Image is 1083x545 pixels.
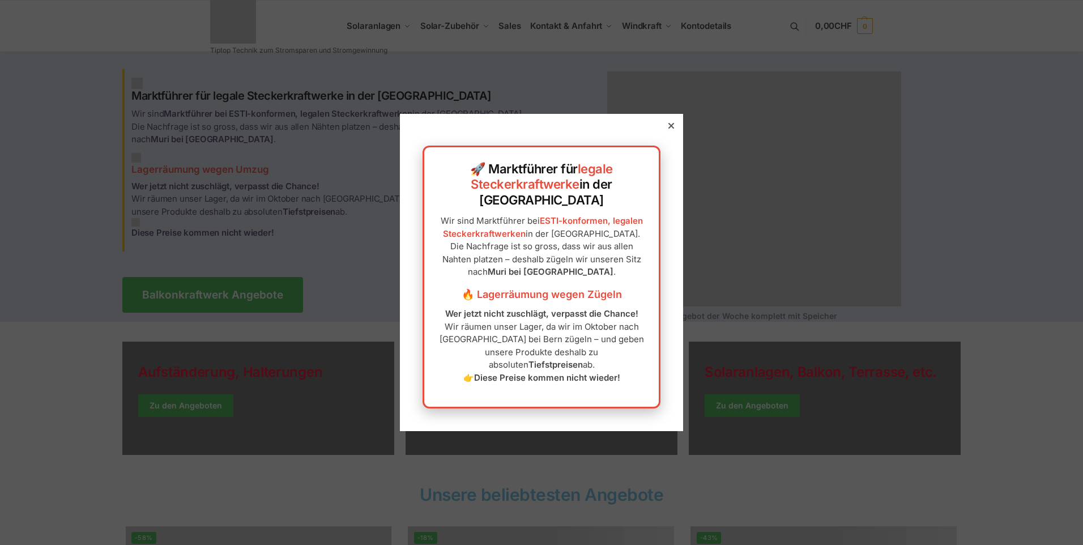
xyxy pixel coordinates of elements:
a: ESTI-konformen, legalen Steckerkraftwerken [443,215,643,239]
strong: Muri bei [GEOGRAPHIC_DATA] [488,266,613,277]
strong: Diese Preise kommen nicht wieder! [474,372,620,383]
strong: Wer jetzt nicht zuschlägt, verpasst die Chance! [445,308,638,319]
strong: Tiefstpreisen [528,359,583,370]
h2: 🚀 Marktführer für in der [GEOGRAPHIC_DATA] [436,161,647,208]
p: Wir räumen unser Lager, da wir im Oktober nach [GEOGRAPHIC_DATA] bei Bern zügeln – und geben unse... [436,308,647,384]
a: legale Steckerkraftwerke [471,161,613,192]
p: Wir sind Marktführer bei in der [GEOGRAPHIC_DATA]. Die Nachfrage ist so gross, dass wir aus allen... [436,215,647,279]
h3: 🔥 Lagerräumung wegen Zügeln [436,287,647,302]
